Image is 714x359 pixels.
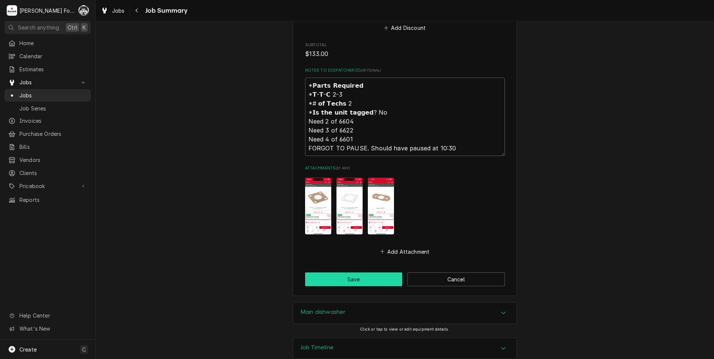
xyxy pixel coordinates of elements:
[4,309,91,322] a: Go to Help Center
[19,169,87,177] span: Clients
[293,338,516,359] div: Accordion Header
[112,7,125,15] span: Jobs
[305,272,403,286] button: Save
[4,76,91,88] a: Go to Jobs
[19,182,76,190] span: Pricebook
[301,344,333,351] h3: Job Timeline
[4,115,91,127] a: Invoices
[336,178,363,234] img: THqGaUe7Tzm0FlEkXdK7
[305,165,505,171] label: Attachments
[19,65,87,73] span: Estimates
[68,24,77,31] span: Ctrl
[19,7,74,15] div: [PERSON_NAME] Food Equipment Service
[360,68,381,72] span: ( optional )
[4,128,91,140] a: Purchase Orders
[19,91,87,99] span: Jobs
[19,156,87,164] span: Vendors
[368,178,394,234] img: Jpl2E8itS4OAy5LfIFQV
[293,303,516,324] div: Accordion Header
[305,42,505,48] span: Subtotal
[82,346,86,353] span: C
[305,272,505,286] div: Button Group
[98,4,128,17] a: Jobs
[305,78,505,156] textarea: *𝗣𝗮𝗿𝘁𝘀 𝗥𝗲𝗾𝘂𝗶𝗿𝗲𝗱 *𝗧-𝗧-𝗖 2-3 *# 𝗼𝗳 𝗧𝗲𝗰𝗵𝘀 2 *𝗜𝘀 𝘁𝗵𝗲 𝘂𝗻𝗶𝘁 𝘁𝗮𝗴𝗴𝗲𝗱? No Need 2 of 6604 Need 3 of 6622 Ne...
[293,302,517,324] div: Main dishwasher
[305,50,329,57] span: $133.00
[19,104,87,112] span: Job Series
[305,272,505,286] div: Button Group Row
[293,338,516,359] button: Accordion Details Expand Trigger
[4,50,91,62] a: Calendar
[305,50,505,59] span: Subtotal
[407,272,505,286] button: Cancel
[4,167,91,179] a: Clients
[19,196,87,204] span: Reports
[83,24,86,31] span: K
[19,117,87,125] span: Invoices
[4,63,91,75] a: Estimates
[336,166,350,170] span: ( if any )
[19,130,87,138] span: Purchase Orders
[7,5,17,16] div: M
[19,143,87,151] span: Bills
[305,42,505,58] div: Subtotal
[4,141,91,153] a: Bills
[305,165,505,257] div: Attachments
[382,23,427,33] button: Add Discount
[19,325,86,333] span: What's New
[305,178,331,234] img: NOoEFs3MSRuU93U35QaD
[19,78,76,86] span: Jobs
[19,312,86,319] span: Help Center
[143,6,188,16] span: Job Summary
[360,327,450,332] span: Click or tap to view or edit equipment details.
[301,309,345,316] h3: Main dishwasher
[19,52,87,60] span: Calendar
[4,102,91,115] a: Job Series
[78,5,89,16] div: Chris Murphy (103)'s Avatar
[4,322,91,335] a: Go to What's New
[4,154,91,166] a: Vendors
[78,5,89,16] div: C(
[131,4,143,16] button: Navigate back
[305,68,505,74] label: Notes to Dispatcher(s)
[305,68,505,156] div: Notes to Dispatcher(s)
[4,89,91,102] a: Jobs
[7,5,17,16] div: Marshall Food Equipment Service's Avatar
[18,24,59,31] span: Search anything
[4,194,91,206] a: Reports
[293,303,516,324] button: Accordion Details Expand Trigger
[19,39,87,47] span: Home
[19,346,37,353] span: Create
[4,37,91,49] a: Home
[4,180,91,192] a: Go to Pricebook
[379,246,431,257] button: Add Attachment
[4,21,91,34] button: Search anythingCtrlK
